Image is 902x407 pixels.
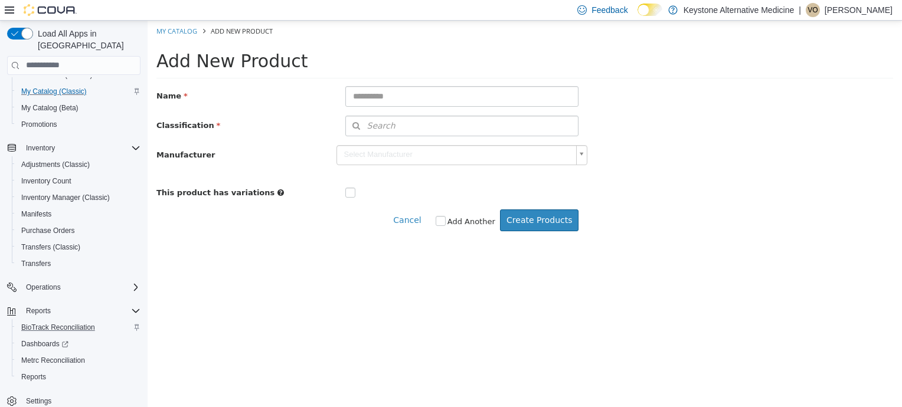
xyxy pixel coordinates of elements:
button: Transfers (Classic) [12,239,145,255]
span: Feedback [591,4,628,16]
span: Adjustments (Classic) [21,160,90,169]
span: Manufacturer [9,130,67,139]
a: Inventory Manager (Classic) [17,191,115,205]
span: Transfers [21,259,51,268]
span: My Catalog (Beta) [21,103,79,113]
a: Transfers [17,257,55,271]
button: Reports [2,303,145,319]
button: Inventory Manager (Classic) [12,189,145,206]
a: My Catalog (Classic) [17,84,91,99]
span: Inventory [21,141,140,155]
span: Metrc Reconciliation [17,353,140,367]
span: Reports [21,304,140,318]
span: Add New Product [63,6,125,15]
span: Purchase Orders [17,224,140,238]
img: Cova [24,4,77,16]
span: Settings [26,396,51,406]
p: | [799,3,801,17]
button: Transfers [12,255,145,272]
span: Load All Apps in [GEOGRAPHIC_DATA] [33,28,140,51]
a: Select Manufacturer [189,124,440,145]
p: Keystone Alternative Medicine [684,3,795,17]
span: Select Manufacturer [189,125,424,143]
span: Adjustments (Classic) [17,157,140,172]
a: Purchase Orders [17,224,80,238]
span: My Catalog (Classic) [17,84,140,99]
button: Operations [21,280,66,294]
button: Operations [2,279,145,296]
a: Inventory Count [17,174,76,188]
button: Reports [21,304,55,318]
span: Inventory Manager (Classic) [17,191,140,205]
a: Transfers (Classic) [17,240,85,254]
span: Inventory Count [17,174,140,188]
a: BioTrack Reconciliation [17,320,100,334]
span: Name [9,71,40,80]
span: Reports [26,306,51,316]
a: Adjustments (Classic) [17,157,94,172]
span: Inventory [26,143,55,153]
a: Promotions [17,117,62,132]
span: Promotions [17,117,140,132]
button: Metrc Reconciliation [12,352,145,369]
button: Adjustments (Classic) [12,156,145,173]
button: Inventory Count [12,173,145,189]
div: Victoria Ortiz [806,3,820,17]
span: Inventory Manager (Classic) [21,193,110,202]
span: BioTrack Reconciliation [17,320,140,334]
span: Manifests [17,207,140,221]
input: Dark Mode [638,4,662,16]
span: Dashboards [17,337,140,351]
button: Inventory [21,141,60,155]
span: Transfers (Classic) [17,240,140,254]
button: Manifests [12,206,145,222]
span: Reports [21,372,46,382]
span: Classification [9,100,73,109]
button: BioTrack Reconciliation [12,319,145,336]
span: Operations [21,280,140,294]
span: Dashboards [21,339,68,349]
button: Reports [12,369,145,385]
a: Dashboards [17,337,73,351]
span: Search [198,99,248,111]
a: Dashboards [12,336,145,352]
span: Inventory Count [21,176,71,186]
label: Add Another [300,195,348,207]
span: Operations [26,283,61,292]
a: My Catalog [9,6,50,15]
button: Create Products [352,189,431,211]
span: Purchase Orders [21,226,75,235]
span: Promotions [21,120,57,129]
a: Metrc Reconciliation [17,353,90,367]
a: Manifests [17,207,56,221]
a: Reports [17,370,51,384]
span: VO [808,3,818,17]
span: Add New Product [9,30,161,51]
button: Promotions [12,116,145,133]
button: My Catalog (Beta) [12,100,145,116]
a: My Catalog (Beta) [17,101,83,115]
button: Search [198,95,432,116]
span: My Catalog (Beta) [17,101,140,115]
span: Transfers [17,257,140,271]
span: Manifests [21,209,51,219]
span: Reports [17,370,140,384]
span: My Catalog (Classic) [21,87,87,96]
span: This product has variations [9,168,127,176]
span: BioTrack Reconciliation [21,323,95,332]
button: Purchase Orders [12,222,145,239]
button: Inventory [2,140,145,156]
span: Transfers (Classic) [21,242,80,252]
button: Cancel [245,189,280,211]
span: Metrc Reconciliation [21,356,85,365]
p: [PERSON_NAME] [825,3,893,17]
button: My Catalog (Classic) [12,83,145,100]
